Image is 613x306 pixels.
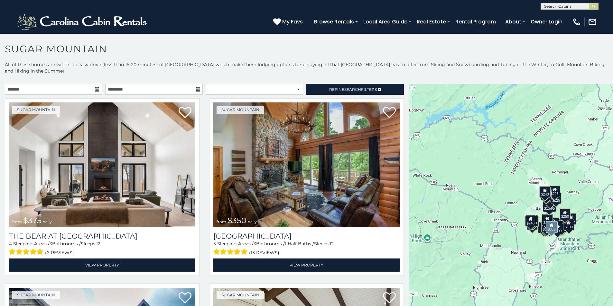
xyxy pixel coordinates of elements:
div: $350 [546,221,558,233]
div: $250 [560,208,571,220]
a: My Favs [273,18,304,26]
span: 3 [50,241,52,247]
div: $155 [540,222,551,233]
div: $1,095 [543,200,557,212]
span: $350 [228,216,246,225]
div: $190 [563,219,574,231]
a: About [502,16,525,27]
span: daily [248,219,257,224]
div: $195 [555,221,566,232]
div: $125 [551,192,562,204]
a: Add to favorites [383,292,396,305]
div: $155 [565,213,576,225]
span: 12 [330,241,334,247]
span: 1 Half Baths / [285,241,314,247]
span: My Favs [282,18,303,26]
a: Real Estate [413,16,449,27]
div: $200 [548,217,559,229]
a: Add to favorites [383,106,396,120]
div: $190 [542,214,553,225]
span: from [217,219,226,224]
img: White-1-2.png [16,12,150,31]
a: Local Area Guide [360,16,411,27]
div: $225 [549,186,560,197]
a: View Property [9,258,195,272]
div: Sleeping Areas / Bathrooms / Sleeps: [9,240,195,257]
img: The Bear At Sugar Mountain [9,102,195,227]
div: Sleeping Areas / Bathrooms / Sleeps: [213,240,400,257]
span: $375 [23,216,42,225]
a: Grouse Moor Lodge from $350 daily [213,102,400,227]
a: Sugar Mountain [217,106,264,114]
a: RefineSearchFilters [306,84,404,95]
h3: Grouse Moor Lodge [213,232,400,240]
span: Search [344,87,361,92]
a: View Property [213,258,400,272]
a: [GEOGRAPHIC_DATA] [213,232,400,240]
div: $240 [540,186,551,198]
img: mail-regular-white.png [588,17,597,26]
div: $500 [552,223,563,234]
span: daily [43,219,52,224]
div: $175 [541,221,552,233]
a: Sugar Mountain [217,291,264,299]
img: phone-regular-white.png [572,17,581,26]
a: Add to favorites [179,106,191,120]
span: (13 reviews) [249,249,279,257]
div: $240 [525,215,536,227]
h3: The Bear At Sugar Mountain [9,232,195,240]
a: Browse Rentals [311,16,357,27]
a: Sugar Mountain [12,291,60,299]
span: 3 [254,241,256,247]
a: Add to favorites [179,292,191,305]
a: Owner Login [527,16,566,27]
img: Grouse Moor Lodge [213,102,400,227]
span: 12 [96,241,100,247]
a: Rental Program [452,16,499,27]
a: The Bear At Sugar Mountain from $375 daily [9,102,195,227]
span: 4 [9,241,12,247]
span: Refine Filters [329,87,377,92]
span: (6 reviews) [45,249,74,257]
span: 5 [213,241,216,247]
a: Sugar Mountain [12,106,60,114]
span: from [12,219,22,224]
div: $300 [542,214,553,226]
a: The Bear At [GEOGRAPHIC_DATA] [9,232,195,240]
